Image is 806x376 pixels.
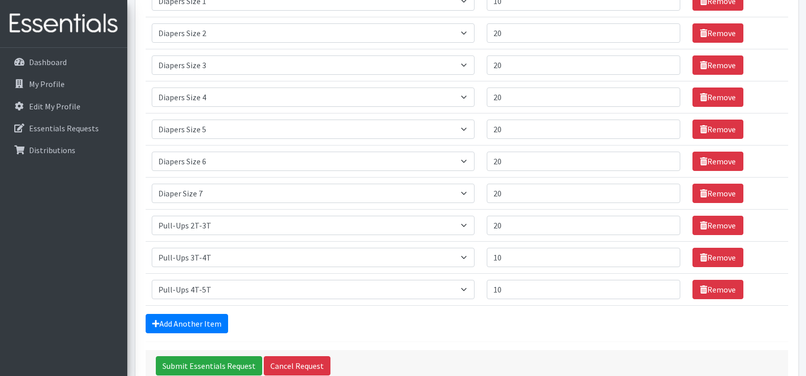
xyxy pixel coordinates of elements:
a: Remove [692,216,743,235]
a: Remove [692,23,743,43]
p: Dashboard [29,57,67,67]
a: Distributions [4,140,123,160]
input: Submit Essentials Request [156,356,262,375]
a: Essentials Requests [4,118,123,138]
a: Remove [692,88,743,107]
a: Remove [692,55,743,75]
p: Edit My Profile [29,101,80,111]
p: Distributions [29,145,75,155]
a: My Profile [4,74,123,94]
a: Remove [692,120,743,139]
a: Add Another Item [146,314,228,333]
a: Dashboard [4,52,123,72]
a: Remove [692,280,743,299]
a: Remove [692,248,743,267]
img: HumanEssentials [4,7,123,41]
p: My Profile [29,79,65,89]
a: Cancel Request [264,356,330,375]
a: Edit My Profile [4,96,123,117]
p: Essentials Requests [29,123,99,133]
a: Remove [692,184,743,203]
a: Remove [692,152,743,171]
